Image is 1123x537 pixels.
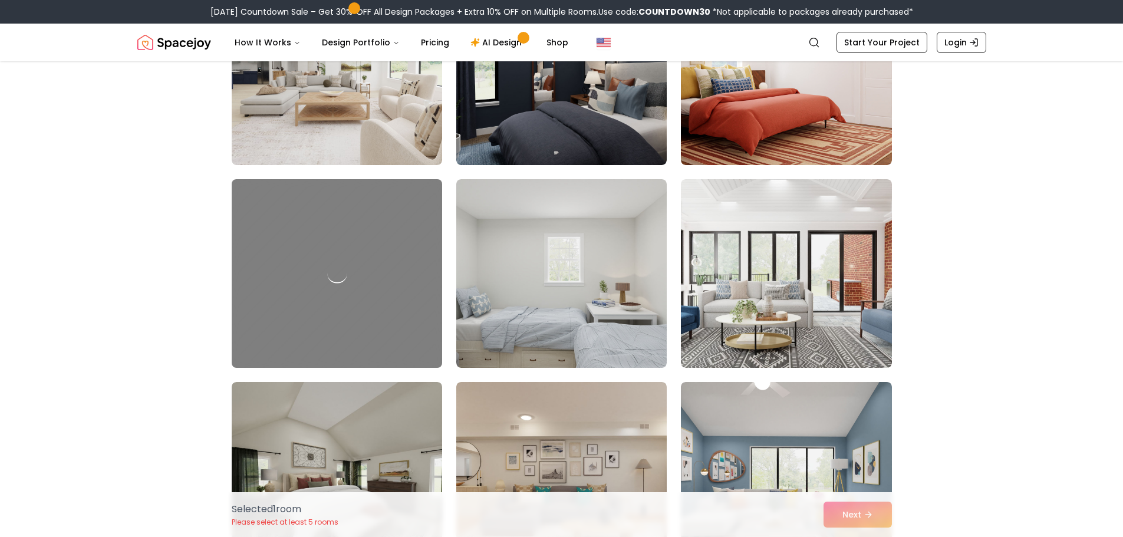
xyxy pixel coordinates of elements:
[598,6,710,18] span: Use code:
[638,6,710,18] b: COUNTDOWN30
[597,35,611,50] img: United States
[411,31,459,54] a: Pricing
[461,31,535,54] a: AI Design
[312,31,409,54] button: Design Portfolio
[225,31,578,54] nav: Main
[225,31,310,54] button: How It Works
[456,179,667,368] img: Room room-11
[937,32,986,53] a: Login
[681,179,891,368] img: Room room-12
[837,32,927,53] a: Start Your Project
[537,31,578,54] a: Shop
[710,6,913,18] span: *Not applicable to packages already purchased*
[210,6,913,18] div: [DATE] Countdown Sale – Get 30% OFF All Design Packages + Extra 10% OFF on Multiple Rooms.
[137,31,211,54] a: Spacejoy
[137,24,986,61] nav: Global
[137,31,211,54] img: Spacejoy Logo
[232,518,338,527] p: Please select at least 5 rooms
[232,502,338,516] p: Selected 1 room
